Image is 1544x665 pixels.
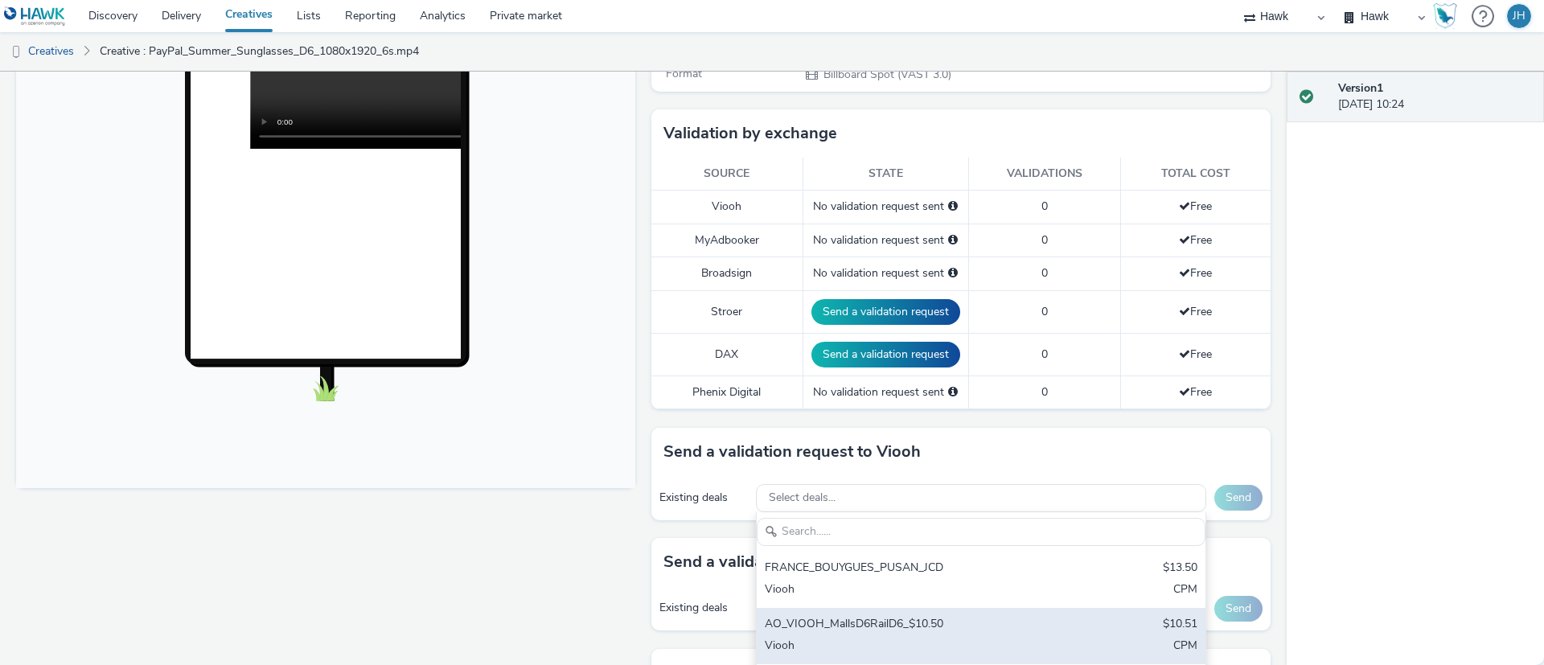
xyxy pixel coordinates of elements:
[1163,560,1197,578] div: $13.50
[651,376,803,408] td: Phenix Digital
[1179,384,1212,400] span: Free
[1214,596,1263,622] button: Send
[1041,232,1048,248] span: 0
[651,333,803,376] td: DAX
[769,491,836,505] span: Select deals...
[811,384,960,400] div: No validation request sent
[1338,80,1531,113] div: [DATE] 10:24
[663,550,954,574] h3: Send a validation request to Broadsign
[1179,304,1212,319] span: Free
[651,290,803,333] td: Stroer
[968,158,1120,191] th: Validations
[765,638,1050,656] div: Viooh
[948,199,958,215] div: Please select a deal below and click on Send to send a validation request to Viooh.
[651,224,803,257] td: MyAdbooker
[1179,232,1212,248] span: Free
[651,257,803,290] td: Broadsign
[1433,3,1457,29] img: Hawk Academy
[1041,347,1048,362] span: 0
[1120,158,1271,191] th: Total cost
[8,44,24,60] img: dooh
[1179,265,1212,281] span: Free
[1338,80,1383,96] strong: Version 1
[822,67,951,82] span: Billboard Spot (VAST 3.0)
[659,490,748,506] div: Existing deals
[1041,199,1048,214] span: 0
[663,440,921,464] h3: Send a validation request to Viooh
[663,121,837,146] h3: Validation by exchange
[811,199,960,215] div: No validation request sent
[765,560,1050,578] div: FRANCE_BOUYGUES_PUSAN_JCD
[1041,384,1048,400] span: 0
[948,384,958,400] div: Please select a deal below and click on Send to send a validation request to Phenix Digital.
[651,191,803,224] td: Viooh
[811,232,960,248] div: No validation request sent
[659,600,748,616] div: Existing deals
[811,299,960,325] button: Send a validation request
[1433,3,1464,29] a: Hawk Academy
[765,616,1050,634] div: AO_VIOOH_MallsD6RailD6_$10.50
[651,158,803,191] th: Source
[1513,4,1526,28] div: JH
[666,66,702,81] span: Format
[1179,347,1212,362] span: Free
[948,232,958,248] div: Please select a deal below and click on Send to send a validation request to MyAdbooker.
[1041,304,1048,319] span: 0
[4,6,66,27] img: undefined Logo
[811,342,960,367] button: Send a validation request
[1179,199,1212,214] span: Free
[803,158,968,191] th: State
[765,581,1050,600] div: Viooh
[1173,581,1197,600] div: CPM
[92,32,427,71] a: Creative : PayPal_Summer_Sunglasses_D6_1080x1920_6s.mp4
[1041,265,1048,281] span: 0
[948,265,958,281] div: Please select a deal below and click on Send to send a validation request to Broadsign.
[811,265,960,281] div: No validation request sent
[1173,638,1197,656] div: CPM
[1163,616,1197,634] div: $10.51
[757,518,1205,546] input: Search......
[1214,485,1263,511] button: Send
